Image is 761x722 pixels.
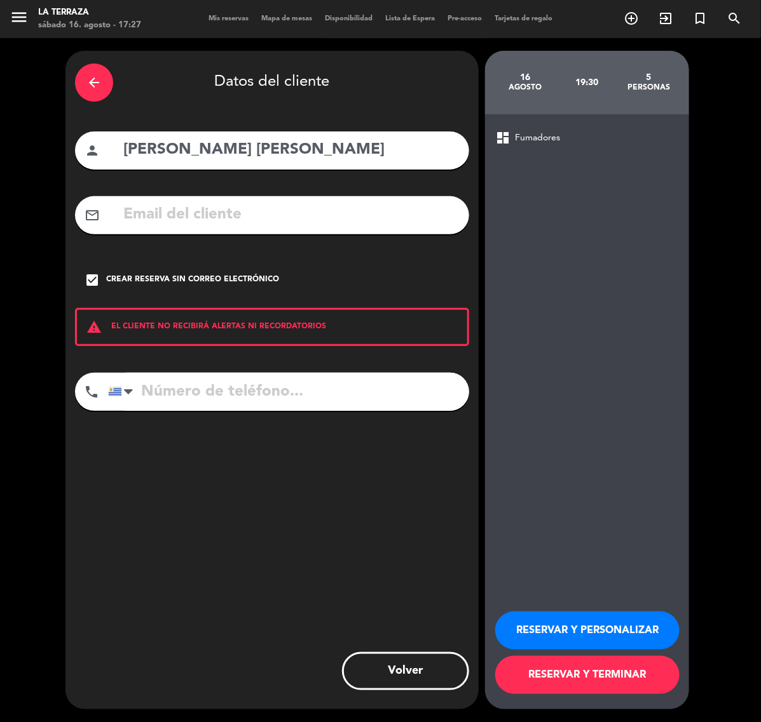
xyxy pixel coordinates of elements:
button: RESERVAR Y TERMINAR [495,656,680,694]
i: arrow_back [86,75,102,90]
input: Número de teléfono... [108,373,469,411]
div: sábado 16. agosto - 17:27 [38,19,141,32]
i: check_box [85,272,100,288]
div: La Terraza [38,6,141,19]
span: Mis reservas [202,15,255,22]
i: menu [10,8,29,27]
button: Volver [342,652,469,690]
span: Lista de Espera [379,15,441,22]
div: 19:30 [556,60,618,105]
span: Fumadores [515,131,560,145]
div: Datos del cliente [75,60,469,105]
span: dashboard [495,130,511,145]
span: Disponibilidad [319,15,379,22]
span: Tarjetas de regalo [488,15,559,22]
span: Mapa de mesas [255,15,319,22]
i: search [727,11,742,26]
div: agosto [495,83,556,93]
i: phone [84,384,99,399]
i: turned_in_not [692,11,708,26]
i: add_circle_outline [624,11,639,26]
div: EL CLIENTE NO RECIBIRÁ ALERTAS NI RECORDATORIOS [75,308,469,346]
i: exit_to_app [658,11,673,26]
button: RESERVAR Y PERSONALIZAR [495,612,680,650]
div: Crear reserva sin correo electrónico [106,274,279,286]
div: personas [618,83,680,93]
input: Nombre del cliente [122,137,460,163]
i: person [85,143,100,158]
i: mail_outline [85,208,100,223]
div: Uruguay: +598 [109,373,138,410]
button: menu [10,8,29,31]
div: 16 [495,72,556,83]
input: Email del cliente [122,202,460,228]
i: warning [77,319,111,335]
span: Pre-acceso [441,15,488,22]
div: 5 [618,72,680,83]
